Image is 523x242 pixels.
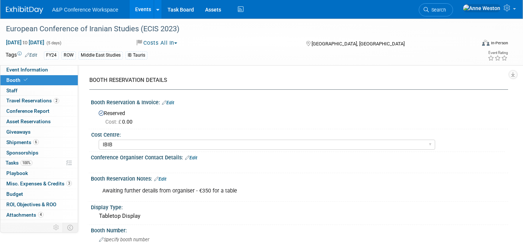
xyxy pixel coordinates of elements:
[491,40,508,46] div: In-Person
[6,150,38,156] span: Sponsorships
[6,201,56,207] span: ROI, Objectives & ROO
[96,108,503,125] div: Reserved
[6,139,39,145] span: Shipments
[0,210,78,220] a: Attachments4
[63,223,78,232] td: Toggle Event Tabs
[6,118,51,124] span: Asset Reservations
[6,77,29,83] span: Booth
[419,3,453,16] a: Search
[0,137,78,147] a: Shipments6
[162,100,174,105] a: Edit
[0,96,78,106] a: Travel Reservations2
[0,148,78,158] a: Sponsorships
[105,119,122,125] span: Cost: £
[6,212,44,218] span: Attachments
[91,129,505,138] div: Cost Centre:
[6,87,17,93] span: Staff
[96,210,503,222] div: Tabletop Display
[0,86,78,96] a: Staff
[0,65,78,75] a: Event Information
[6,108,50,114] span: Conference Report
[134,39,180,47] button: Costs All In
[6,129,31,135] span: Giveaways
[44,51,59,59] div: FY24
[0,117,78,127] a: Asset Reservations
[50,223,63,232] td: Personalize Event Tab Strip
[79,51,123,59] div: Middle East Studies
[97,184,427,198] div: Awaiting further details from organiser - €350 for a table
[0,189,78,199] a: Budget
[6,160,32,166] span: Tasks
[6,181,72,187] span: Misc. Expenses & Credits
[91,225,508,234] div: Booth Number:
[482,40,489,46] img: Format-Inperson.png
[125,51,147,59] div: IB Tauris
[20,160,32,166] span: 100%
[6,39,45,46] span: [DATE] [DATE]
[154,176,166,182] a: Edit
[6,51,37,60] td: Tags
[91,202,508,211] div: Display Type:
[0,168,78,178] a: Playbook
[33,139,39,145] span: 6
[312,41,405,47] span: [GEOGRAPHIC_DATA], [GEOGRAPHIC_DATA]
[24,78,28,82] i: Booth reservation complete
[0,179,78,189] a: Misc. Expenses & Credits3
[89,76,503,84] div: BOOTH RESERVATION DETAILS
[38,212,44,217] span: 4
[429,7,446,13] span: Search
[22,39,29,45] span: to
[463,4,501,12] img: Anne Weston
[105,119,135,125] span: 0.00
[6,67,48,73] span: Event Information
[0,106,78,116] a: Conference Report
[61,51,76,59] div: ROW
[0,75,78,85] a: Booth
[52,7,118,13] span: A&P Conference Workspace
[46,41,61,45] span: (5 days)
[6,6,43,14] img: ExhibitDay
[0,220,78,230] a: more
[66,181,72,186] span: 3
[6,191,23,197] span: Budget
[0,158,78,168] a: Tasks100%
[91,152,508,162] div: Conference Organiser Contact Details:
[185,155,197,160] a: Edit
[54,98,59,104] span: 2
[5,222,17,228] span: more
[434,39,508,50] div: Event Format
[91,97,508,106] div: Booth Reservation & Invoice:
[91,173,508,183] div: Booth Reservation Notes:
[0,127,78,137] a: Giveaways
[6,98,59,104] span: Travel Reservations
[488,51,508,55] div: Event Rating
[0,200,78,210] a: ROI, Objectives & ROO
[3,22,465,36] div: European Conference of Iranian Studies (ECIS 2023)
[6,170,28,176] span: Playbook
[25,52,37,58] a: Edit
